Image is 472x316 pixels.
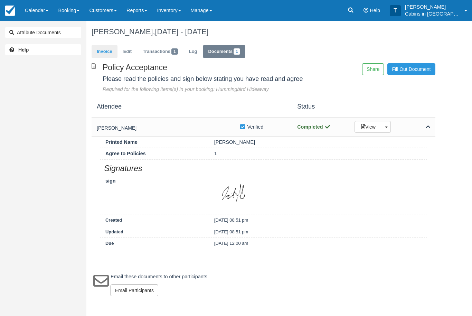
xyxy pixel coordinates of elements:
[92,45,117,58] a: Invoice
[100,139,209,146] div: Printed Name
[405,10,460,17] p: Cabins in [GEOGRAPHIC_DATA]
[362,63,384,75] button: Share
[103,63,308,72] h2: Policy Acceptance
[138,45,183,58] a: Transactions1
[387,63,435,75] a: Fill Out Document
[118,45,137,58] a: Edit
[111,285,158,296] button: Email Participants
[105,241,114,246] small: Due
[292,103,349,110] h4: Status
[105,229,123,234] small: Updated
[390,5,401,16] div: T
[103,86,308,93] div: Required for the following items(s) in your booking: Hummingbird Hideaway
[214,241,248,246] small: [DATE] 12:00 am
[209,150,427,157] div: 1
[105,217,122,223] small: Created
[5,6,15,16] img: checkfront-main-nav-mini-logo.png
[5,44,81,55] a: Help
[355,121,382,133] a: View
[203,45,245,58] a: Documents1
[364,8,368,13] i: Help
[103,76,308,83] h4: Please read the policies and sign below stating you have read and agree
[5,27,81,38] button: Attribute Documents
[234,48,240,55] span: 1
[370,8,380,13] span: Help
[92,28,435,36] h1: [PERSON_NAME],
[214,229,248,234] small: [DATE] 08:51 pm
[247,123,263,130] span: Verified
[214,217,248,223] small: [DATE] 08:51 pm
[111,273,207,280] p: Email these documents to other participants
[18,47,29,53] b: Help
[209,139,427,146] div: [PERSON_NAME]
[100,150,209,157] div: Agree to Policies
[97,126,239,131] h5: [PERSON_NAME]
[184,45,202,58] a: Log
[100,177,209,185] div: sign
[214,177,251,212] img: 10891.png
[405,3,460,10] p: [PERSON_NAME]
[171,48,178,55] span: 1
[155,27,208,36] span: [DATE] - [DATE]
[297,124,331,130] strong: Completed
[100,162,427,173] h2: Signatures
[92,103,292,110] h4: Attendee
